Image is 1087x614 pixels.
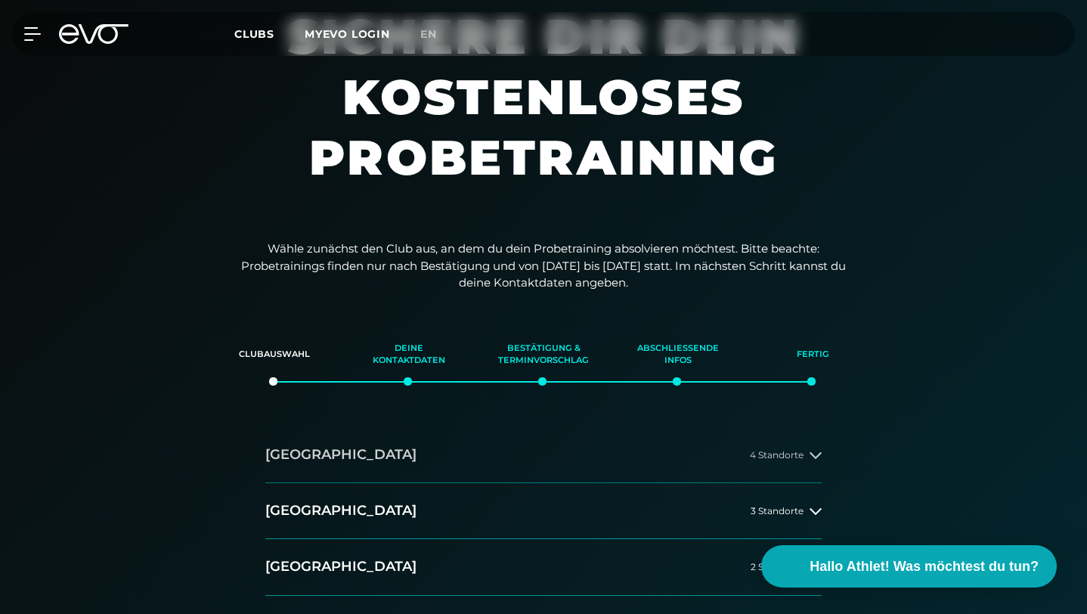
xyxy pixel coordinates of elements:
button: [GEOGRAPHIC_DATA]3 Standorte [265,483,822,539]
button: Hallo Athlet! Was möchtest du tun? [761,545,1057,588]
span: Clubs [234,27,274,41]
a: MYEVO LOGIN [305,27,390,41]
h2: [GEOGRAPHIC_DATA] [265,557,417,576]
div: Clubauswahl [226,334,323,375]
span: Hallo Athlet! Was möchtest du tun? [810,557,1039,577]
button: [GEOGRAPHIC_DATA]4 Standorte [265,427,822,483]
h1: Sichere dir dein kostenloses Probetraining [196,6,891,218]
span: 4 Standorte [750,450,804,460]
a: Clubs [234,26,305,41]
h2: [GEOGRAPHIC_DATA] [265,501,417,520]
div: Fertig [764,334,861,375]
div: Bestätigung & Terminvorschlag [495,334,592,375]
span: 2 Standorte [751,562,804,572]
div: Abschließende Infos [630,334,726,375]
a: en [420,26,455,43]
div: Deine Kontaktdaten [361,334,457,375]
button: [GEOGRAPHIC_DATA]2 Standorte [265,539,822,595]
span: 3 Standorte [751,506,804,516]
span: en [420,27,437,41]
h2: [GEOGRAPHIC_DATA] [265,445,417,464]
p: Wähle zunächst den Club aus, an dem du dein Probetraining absolvieren möchtest. Bitte beachte: Pr... [241,240,846,292]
